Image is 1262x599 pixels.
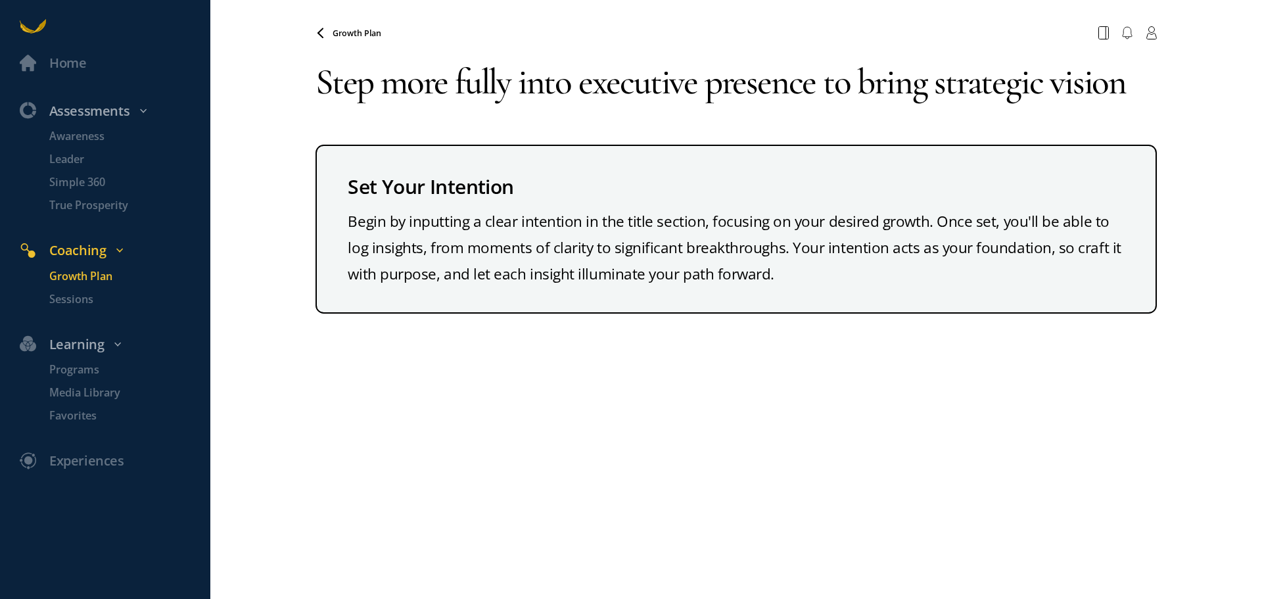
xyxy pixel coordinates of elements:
span: Growth Plan [333,28,381,39]
div: Experiences [49,450,124,472]
div: Coaching [10,240,217,262]
p: Media Library [49,385,207,401]
a: Media Library [30,385,210,401]
div: Begin by inputting a clear intention in the title section, focusing on your desired growth. Once ... [348,208,1124,287]
div: Home [49,53,86,74]
div: Assessments [10,101,217,122]
p: True Prosperity [49,197,207,214]
a: Programs [30,362,210,378]
p: Growth Plan [49,268,207,285]
p: Leader [49,151,207,168]
div: Learning [10,334,217,356]
a: Simple 360 [30,174,210,191]
textarea: Step more fully into executive presence to bring strategic vision [315,46,1157,118]
a: Favorites [30,408,210,424]
a: True Prosperity [30,197,210,214]
p: Awareness [49,128,207,145]
a: Leader [30,151,210,168]
a: Sessions [30,291,210,308]
a: Growth Plan [30,268,210,285]
a: Awareness [30,128,210,145]
p: Simple 360 [49,174,207,191]
p: Favorites [49,408,207,424]
p: Sessions [49,291,207,308]
div: Set Your Intention [348,171,1124,203]
p: Programs [49,362,207,378]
